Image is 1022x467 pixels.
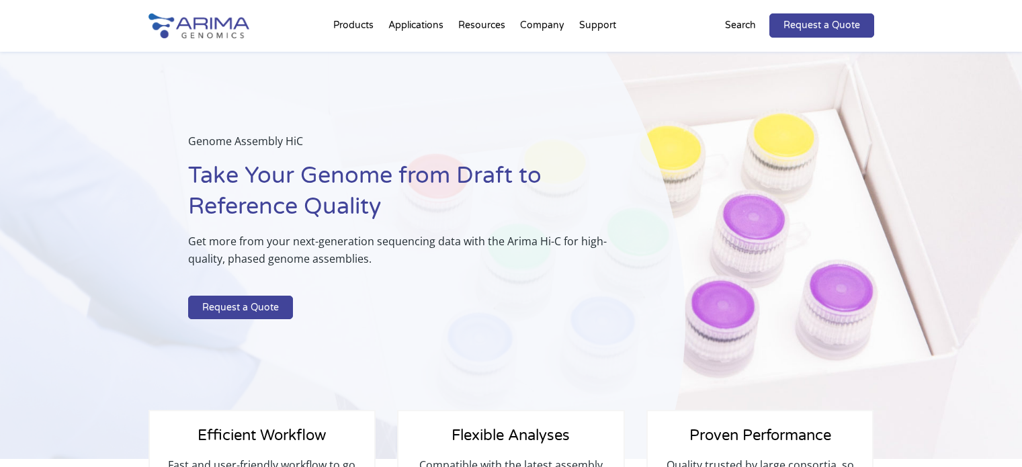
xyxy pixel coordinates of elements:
a: Request a Quote [188,296,293,320]
img: Arima-Genomics-logo [148,13,249,38]
h1: Take Your Genome from Draft to Reference Quality [188,161,618,232]
span: Flexible Analyses [452,427,570,444]
p: Get more from your next-generation sequencing data with the Arima Hi-C for high-quality, phased g... [188,232,618,278]
a: Request a Quote [769,13,874,38]
p: Search [725,17,756,34]
span: Efficient Workflow [198,427,326,444]
p: Genome Assembly HiC [188,132,618,161]
span: Proven Performance [689,427,831,444]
